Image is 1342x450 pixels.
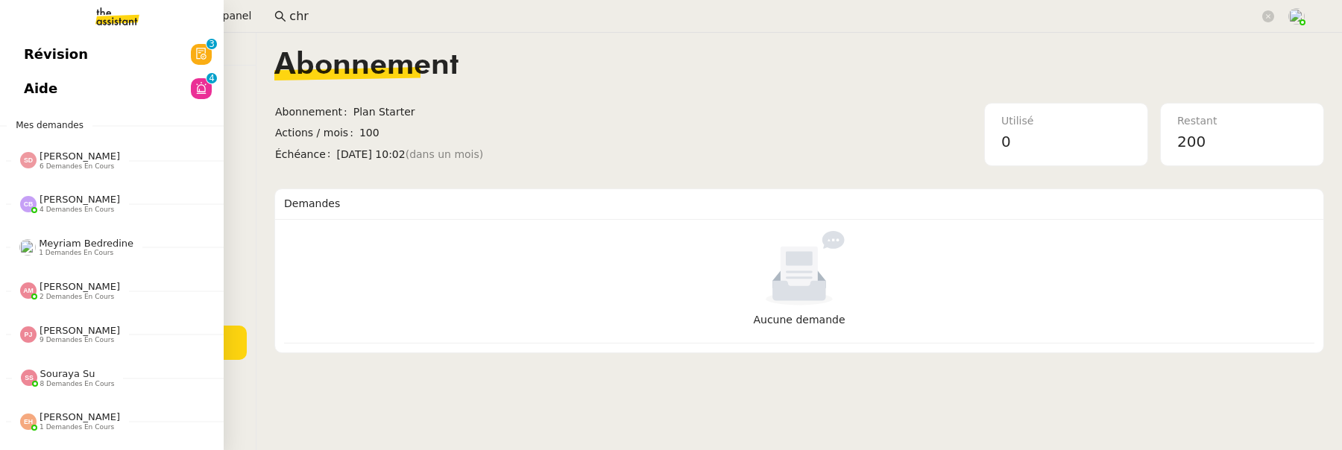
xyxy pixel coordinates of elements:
[40,423,114,431] span: 1 demandes en cours
[20,413,37,430] img: svg
[40,162,114,171] span: 6 demandes en cours
[40,150,120,162] span: [PERSON_NAME]
[1177,112,1307,130] div: Restant
[289,7,1259,27] input: Rechercher
[40,206,114,214] span: 4 demandes en cours
[209,39,215,52] p: 3
[40,194,120,205] span: [PERSON_NAME]
[40,336,114,344] span: 9 demandes en cours
[39,249,113,257] span: 1 demandes en cours
[406,146,484,163] span: (dans un mois)
[275,104,353,121] span: Abonnement
[753,314,845,326] span: Aucune demande
[7,118,92,133] span: Mes demandes
[1177,133,1206,150] span: 200
[24,43,88,66] span: Révision
[353,104,655,121] span: Plan Starter
[284,189,1314,219] div: Demandes
[274,51,459,80] span: Abonnement
[40,411,120,422] span: [PERSON_NAME]
[275,124,359,142] span: Actions / mois
[40,281,120,292] span: [PERSON_NAME]
[21,370,37,386] img: svg
[1001,133,1011,150] span: 0
[1288,8,1305,25] img: users%2FoFdbodQ3TgNoWt9kP3GXAs5oaCq1%2Favatar%2Fprofile-pic.png
[275,146,337,163] span: Échéance
[40,325,120,336] span: [PERSON_NAME]
[337,146,655,163] span: [DATE] 10:02
[19,239,36,256] img: users%2FaellJyylmXSg4jqeVbanehhyYJm1%2Favatar%2Fprofile-pic%20(4).png
[359,124,655,142] span: 100
[40,293,114,301] span: 2 demandes en cours
[40,368,95,379] span: Souraya Su
[20,196,37,212] img: svg
[20,326,37,343] img: svg
[209,73,215,86] p: 4
[207,73,217,83] nz-badge-sup: 4
[39,238,133,249] span: Meyriam Bedredine
[20,282,37,299] img: svg
[207,39,217,49] nz-badge-sup: 3
[20,152,37,168] img: svg
[1001,112,1131,130] div: Utilisé
[40,380,115,388] span: 8 demandes en cours
[24,77,57,100] span: Aide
